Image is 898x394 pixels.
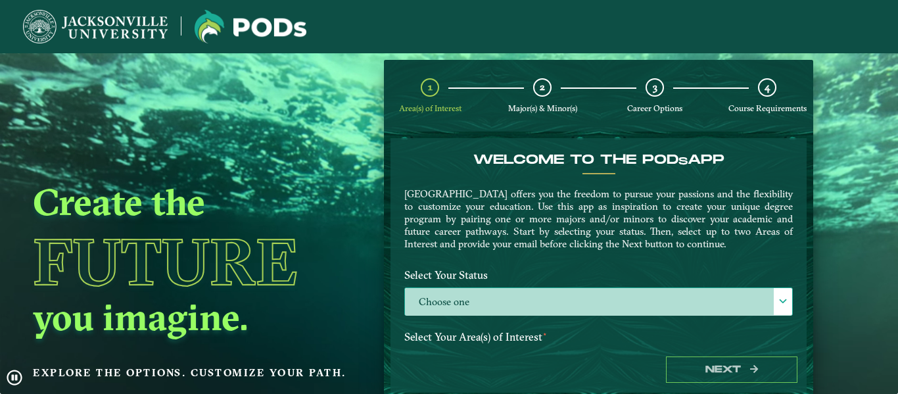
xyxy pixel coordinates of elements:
span: Major(s) & Minor(s) [508,103,577,113]
span: 1 [428,81,433,93]
span: Area(s) of Interest [399,103,461,113]
h1: Future [33,230,353,294]
p: Explore the options. Customize your path. [33,363,353,383]
label: Choose one [405,288,792,316]
img: Jacksonville University logo [23,10,168,43]
sup: ⋆ [542,329,548,339]
h4: Welcome to the POD app [404,152,793,168]
img: Jacksonville University logo [195,10,306,43]
p: [GEOGRAPHIC_DATA] offers you the freedom to pursue your passions and the flexibility to customize... [404,187,793,250]
h2: Create the [33,179,353,225]
h2: you imagine. [33,294,353,340]
span: 3 [653,81,657,93]
label: Select Your Status [394,263,803,287]
span: 2 [540,81,545,93]
label: Select Your Area(s) of Interest [394,325,803,349]
span: 4 [765,81,770,93]
span: Course Requirements [728,103,807,113]
sub: s [678,155,688,168]
button: Next [666,357,797,383]
span: Career Options [627,103,682,113]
